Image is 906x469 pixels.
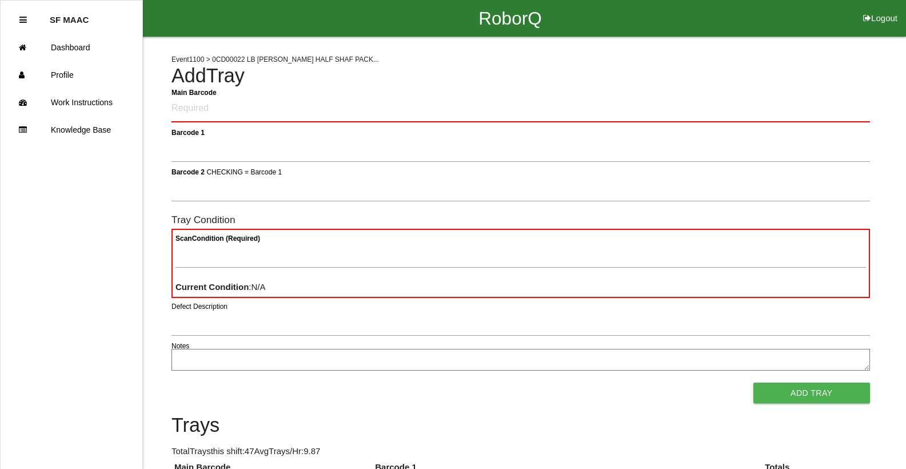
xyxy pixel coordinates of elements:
span: CHECKING = Barcode 1 [206,168,282,176]
b: Scan Condition (Required) [175,234,260,243]
b: Barcode 2 [171,168,205,176]
b: Barcode 1 [171,128,205,136]
b: Current Condition [175,282,249,292]
a: Dashboard [1,34,142,61]
p: SF MAAC [50,6,89,25]
input: Required [171,96,870,122]
label: Defect Description [171,301,228,312]
button: Add Tray [753,383,870,403]
a: Profile [1,61,142,89]
a: Work Instructions [1,89,142,116]
b: Main Barcode [171,88,217,96]
span: Event 1100 > 0CD00022 LB [PERSON_NAME] HALF SHAF PACK... [171,55,379,63]
p: Total Trays this shift: 47 Avg Trays /Hr: 9.87 [171,445,870,458]
label: Notes [171,341,189,351]
div: Close [19,6,27,34]
h4: Trays [171,415,870,436]
span: : N/A [175,282,266,292]
a: Knowledge Base [1,116,142,144]
h6: Tray Condition [171,214,870,225]
h4: Add Tray [171,65,870,87]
